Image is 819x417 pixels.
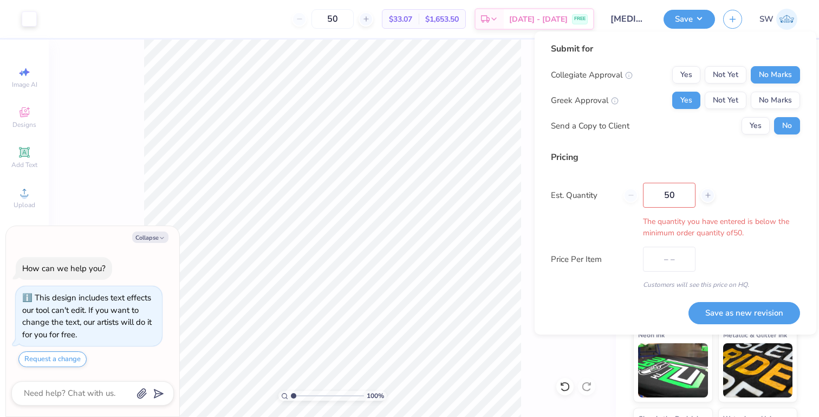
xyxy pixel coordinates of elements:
[551,42,800,55] div: Submit for
[389,14,412,25] span: $33.07
[22,263,106,274] div: How can we help you?
[551,189,615,202] label: Est. Quantity
[132,232,168,243] button: Collapse
[672,92,700,109] button: Yes
[509,14,568,25] span: [DATE] - [DATE]
[551,94,619,107] div: Greek Approval
[367,391,384,401] span: 100 %
[723,343,793,397] img: Metallic & Glitter Ink
[705,66,746,84] button: Not Yet
[602,8,655,30] input: Untitled Design
[705,92,746,109] button: Not Yet
[574,15,586,23] span: FREE
[551,253,635,266] label: Price Per Item
[14,201,35,209] span: Upload
[643,183,695,208] input: – –
[551,280,800,290] div: Customers will see this price on HQ.
[12,80,37,89] span: Image AI
[11,161,37,169] span: Add Text
[688,302,800,324] button: Save as new revision
[638,329,665,341] span: Neon Ink
[638,343,708,397] img: Neon Ink
[759,9,797,30] a: SW
[551,151,800,164] div: Pricing
[751,66,800,84] button: No Marks
[723,329,787,341] span: Metallic & Glitter Ink
[18,351,87,367] button: Request a change
[22,292,152,340] div: This design includes text effects our tool can't edit. If you want to change the text, our artist...
[672,66,700,84] button: Yes
[551,120,629,132] div: Send a Copy to Client
[425,14,459,25] span: $1,653.50
[751,92,800,109] button: No Marks
[12,120,36,129] span: Designs
[551,69,633,81] div: Collegiate Approval
[742,117,770,134] button: Yes
[774,117,800,134] button: No
[759,13,773,25] span: SW
[664,10,715,29] button: Save
[311,9,354,29] input: – –
[776,9,797,30] img: Sarah Weis
[551,216,800,239] div: The quantity you have entered is below the minimum order quantity of 50 .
